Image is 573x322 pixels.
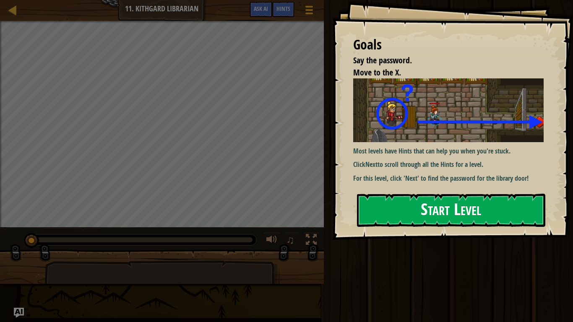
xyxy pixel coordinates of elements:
[353,78,550,142] img: Kithgard librarian
[276,5,290,13] span: Hints
[353,146,550,156] p: Most levels have Hints that can help you when you're stuck.
[343,67,542,79] li: Move to the X.
[303,232,320,249] button: Toggle fullscreen
[353,67,401,78] span: Move to the X.
[250,2,272,17] button: Ask AI
[299,2,320,21] button: Show game menu
[353,55,412,66] span: Say the password.
[365,160,378,169] strong: Next
[353,160,550,169] p: Click to scroll through all the Hints for a level.
[254,5,268,13] span: Ask AI
[263,232,280,249] button: Adjust volume
[353,35,544,55] div: Goals
[286,234,294,246] span: ♫
[353,174,550,183] p: For this level, click 'Next' to find the password for the library door!
[357,194,545,227] button: Start Level
[343,55,542,67] li: Say the password.
[14,308,24,318] button: Ask AI
[284,232,299,249] button: ♫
